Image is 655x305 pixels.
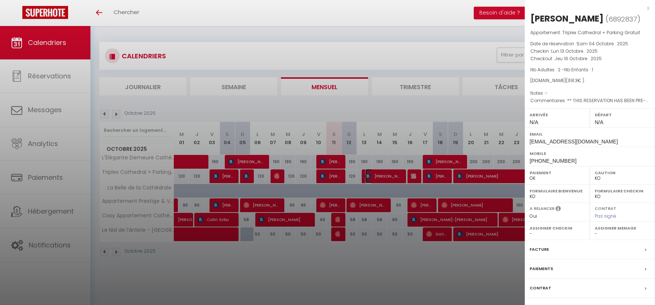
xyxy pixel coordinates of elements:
span: Triplex Cathedral + Parking Gratuit [562,29,640,36]
label: Assigner Menage [595,224,650,232]
label: Paiements [530,265,553,273]
div: [DOMAIN_NAME] [530,77,649,84]
label: Paiement [530,169,585,176]
p: Date de réservation : [530,40,649,48]
label: Email [530,130,650,138]
label: Facture [530,246,549,253]
label: Contrat [530,284,551,292]
p: Checkout : [530,55,649,62]
i: Sélectionner OUI si vous souhaiter envoyer les séquences de messages post-checkout [556,205,561,214]
div: x [525,4,649,13]
span: N/A [530,119,538,125]
label: Formulaire Checkin [595,187,650,195]
p: Appartement : [530,29,649,36]
span: 391.3 [568,77,578,84]
label: Arrivée [530,111,585,119]
p: Checkin : [530,48,649,55]
span: Lun 13 Octobre . 2025 [551,48,598,54]
label: Formulaire Bienvenue [530,187,585,195]
span: Nb Enfants : 1 [564,66,593,73]
span: 6892837 [608,14,637,24]
span: Sam 04 Octobre . 2025 [576,40,628,47]
div: [PERSON_NAME] [530,13,604,25]
span: N/A [595,119,603,125]
span: Jeu 16 Octobre . 2025 [555,55,602,62]
label: Départ [595,111,650,119]
label: Mobile [530,150,650,157]
span: - [545,90,548,96]
label: Assigner Checkin [530,224,585,232]
span: Pas signé [595,213,616,219]
span: [EMAIL_ADDRESS][DOMAIN_NAME] [530,139,618,145]
span: ( ) [606,14,640,24]
label: Contrat [595,205,616,210]
label: A relancer [530,205,555,212]
p: Commentaires : [530,97,649,104]
span: ( € ) [566,77,584,84]
p: Notes : [530,90,649,97]
span: [PHONE_NUMBER] [530,158,576,164]
span: Nb Adultes : 2 - [530,66,593,73]
label: Caution [595,169,650,176]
